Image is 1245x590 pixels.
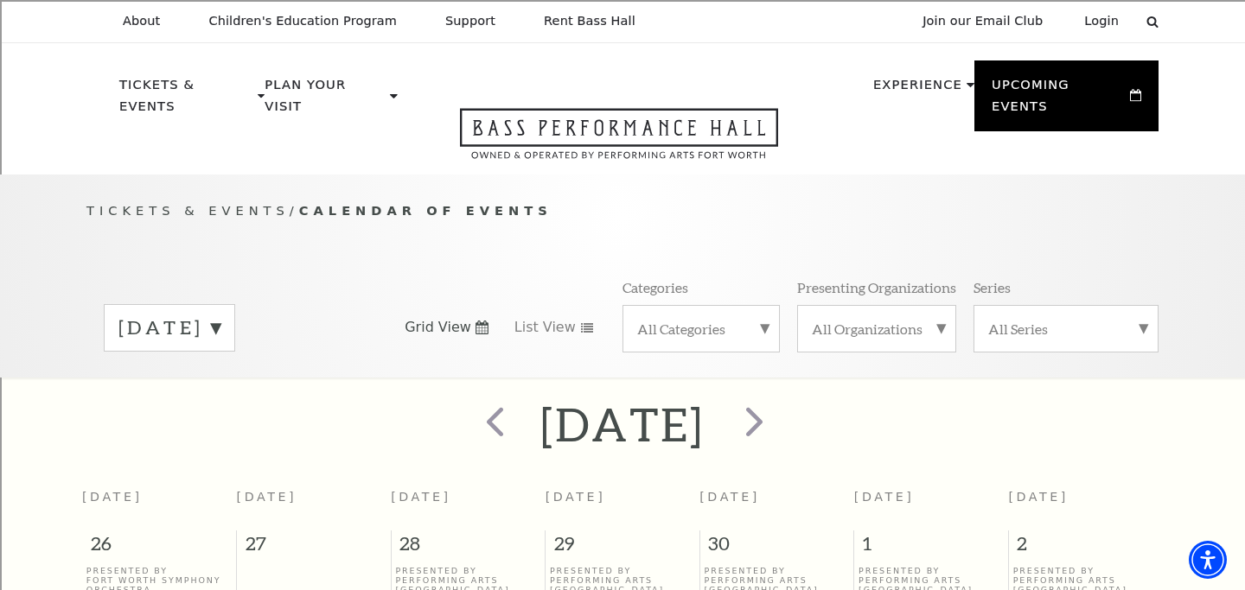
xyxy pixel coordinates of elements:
[812,320,942,338] label: All Organizations
[237,530,391,565] span: 27
[546,530,699,565] span: 29
[988,320,1144,338] label: All Series
[299,203,552,218] span: Calendar of Events
[514,318,576,337] span: List View
[1189,541,1227,579] div: Accessibility Menu
[1009,530,1163,565] span: 2
[86,200,1159,222] p: /
[854,530,1008,565] span: 1
[700,530,854,565] span: 30
[405,318,471,337] span: Grid View
[86,203,290,218] span: Tickets & Events
[82,530,236,565] span: 26
[797,278,956,296] p: Presenting Organizations
[118,314,220,341] label: [DATE]
[622,278,688,296] p: Categories
[637,320,765,338] label: All Categories
[392,530,546,565] span: 28
[974,278,1011,296] p: Series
